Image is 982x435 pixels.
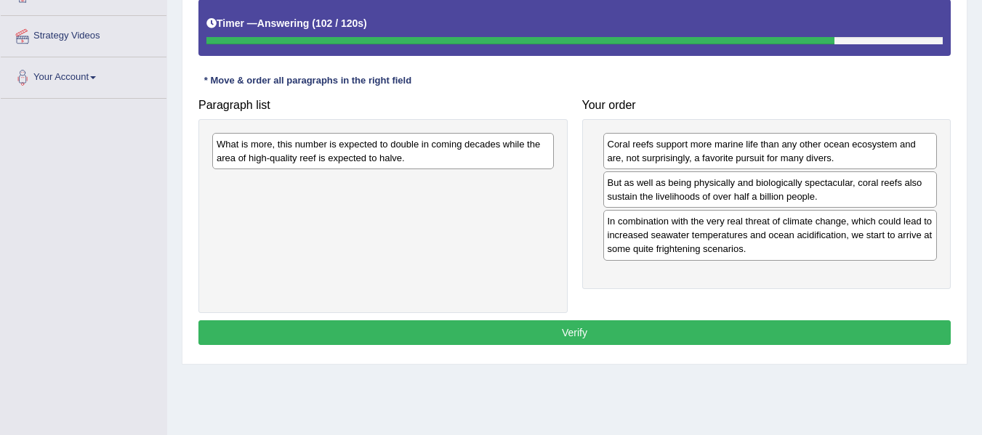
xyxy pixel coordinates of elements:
button: Verify [198,320,951,345]
a: Strategy Videos [1,16,166,52]
div: * Move & order all paragraphs in the right field [198,74,417,88]
h4: Paragraph list [198,99,568,112]
b: Answering [257,17,310,29]
b: ) [363,17,367,29]
a: Your Account [1,57,166,94]
b: 102 / 120s [315,17,363,29]
div: What is more, this number is expected to double in coming decades while the area of high-quality ... [212,133,554,169]
h5: Timer — [206,18,367,29]
div: In combination with the very real threat of climate change, which could lead to increased seawate... [603,210,938,260]
div: But as well as being physically and biologically spectacular, coral reefs also sustain the liveli... [603,171,938,208]
h4: Your order [582,99,951,112]
div: Coral reefs support more marine life than any other ocean ecosystem and are, not surprisingly, a ... [603,133,938,169]
b: ( [312,17,315,29]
